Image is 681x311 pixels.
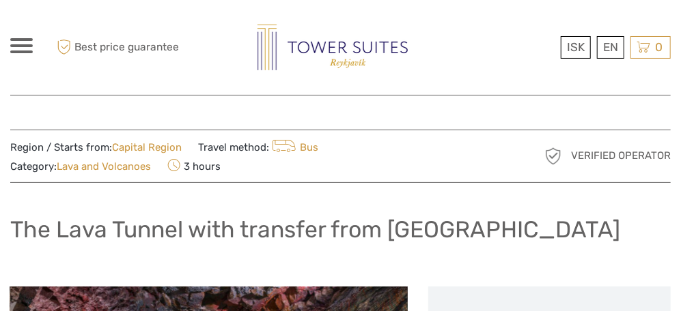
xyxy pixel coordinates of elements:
div: EN [597,36,624,59]
span: Best price guarantee [53,36,179,59]
h1: The Lava Tunnel with transfer from [GEOGRAPHIC_DATA] [10,216,620,243]
img: verified_operator_grey_128.png [542,145,564,167]
span: Travel method: [198,137,318,156]
a: Lava and Volcanoes [57,160,151,173]
span: Category: [10,160,151,174]
a: Bus [269,141,318,153]
img: Reykjavik Residence [258,25,408,70]
span: 0 [653,40,665,54]
a: Capital Region [112,141,182,153]
span: Region / Starts from: [10,140,182,155]
span: ISK [567,40,585,54]
span: 3 hours [167,156,221,175]
span: Verified Operator [571,149,671,163]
